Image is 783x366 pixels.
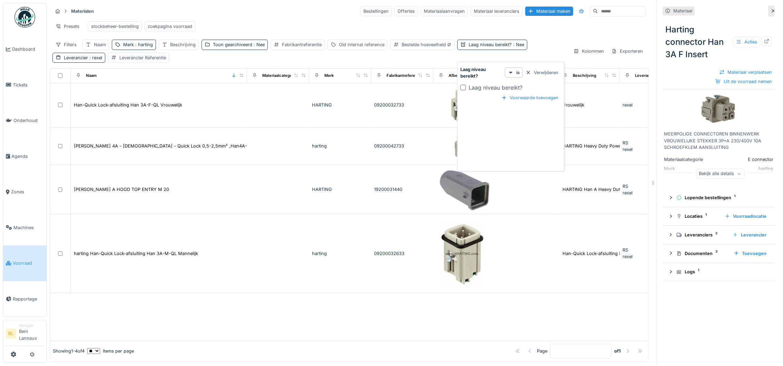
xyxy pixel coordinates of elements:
div: Showing 1 - 4 of 4 [53,348,85,354]
div: Han-Quick Lock-afsluiting Han 3A-M-QL Mannelijk... [562,250,675,257]
div: Toon gearchiveerd [213,41,265,48]
div: Documenten [676,250,728,257]
div: Leverancier [730,230,769,240]
div: Bekijk alle details [696,169,744,179]
div: Exporteren [608,46,646,56]
div: Voorwaarde toevoegen [499,93,561,102]
div: MEERPOLIGE CONNECTOREN BINNENWERK VROUWELIJKE STEKKER 3P+A 230/400V 10A SCHROEFKLEM AANSLUITING [664,131,773,151]
div: Verwijderen [523,68,561,77]
strong: Materialen [68,8,97,14]
summary: Leveranciers2Leverancier [665,228,772,241]
strong: Laag niveau bereikt? [460,66,503,79]
img: Harting connector Han 3A F Insert [702,91,736,125]
div: stockbeheer-bestelling [91,23,139,30]
div: Materiaal verplaatsen [716,68,775,77]
div: 09200032633 [374,250,431,257]
div: Merk [123,41,153,48]
div: HARTING Han A Heavy Duty Power Connector Hood, ... [562,186,681,193]
span: rexel [623,102,633,108]
div: Uit de voorraad nemen [713,77,775,86]
div: 09200032733 [374,102,431,108]
div: Afbeelding [449,73,469,79]
span: Zones [11,189,44,195]
div: Locaties [676,213,719,220]
span: : rexel [88,55,102,60]
div: HARTING [312,186,369,193]
span: Agenda [11,153,44,160]
div: Lopende bestellingen [676,194,766,201]
div: Harting connector Han 3A F Insert [663,21,775,63]
div: Manager [19,323,44,328]
div: Materiaal [673,8,692,14]
span: rexel [623,190,633,195]
div: HARTING Heavy Duty Power Connector Insert, 10A,... [562,143,675,149]
div: items per page [87,348,134,354]
li: BL [6,328,16,339]
div: Naam [94,41,106,48]
div: harting [312,143,369,149]
span: Onderhoud [13,117,44,124]
div: Materiaalcategorie [262,73,297,79]
div: Offertes [394,6,418,16]
span: rexel [623,147,633,152]
div: Toevoegen [731,249,769,258]
div: zoekpagina voorraad [148,23,192,30]
div: Beschrijving [573,73,596,79]
div: 09200042733 [374,143,431,149]
div: Leverancier [64,54,102,61]
div: Laag niveau bereikt? [469,83,522,92]
div: Bestellingen [360,6,392,16]
span: RS [623,184,628,189]
span: : harting [134,42,153,47]
div: Page [537,348,547,354]
span: Machines [13,224,44,231]
div: Leveranciers [676,232,727,238]
div: Laag niveau bereikt? [469,41,524,48]
summary: Documenten3Toevoegen [665,247,772,260]
span: Rapportage [13,296,44,302]
div: HARTING [312,102,369,108]
strong: is [516,69,520,76]
span: : Nee [512,42,524,47]
span: Dashboard [12,46,44,52]
div: Leverancier Referentie [119,54,166,61]
div: [PERSON_NAME] A HOOD TOP ENTRY M 20 [74,186,169,193]
div: E connector [718,156,773,163]
div: Fabrikantreferentie [282,41,322,48]
img: Han-Quick Lock-afsluiting Han 3A-F-QL Vrouwelijk [436,86,493,124]
div: harting [312,250,369,257]
div: [PERSON_NAME] 4A - [DEMOGRAPHIC_DATA] - Quick Lock 0,5-2,5mm² ,Han4A-F-QL [74,143,258,149]
div: Vrouwelijk [562,102,584,108]
span: rexel [623,254,633,259]
div: Leverancier [635,73,657,79]
strong: of 1 [614,348,621,354]
div: Merk [324,73,334,79]
div: Materiaal maken [525,7,573,16]
div: Logs [676,268,766,275]
div: 19200031440 [374,186,431,193]
div: Filters [52,40,80,50]
img: HARTING Han A HOOD TOP ENTRY M 20 [436,168,493,211]
img: Badge_color-CXgf-gQk.svg [14,7,35,28]
div: harting Han-Quick Lock-afsluiting Han 3A-M-QL Mannelijk [74,250,198,257]
summary: Lopende bestellingen1 [665,191,772,204]
div: Presets [52,21,82,31]
div: Han-Quick Lock-afsluiting Han 3A-F-QL Vrouwelijk [74,102,182,108]
div: Materiaal leveranciers [471,6,522,16]
summary: Logs1 [665,266,772,278]
div: Kolommen [570,46,607,56]
img: harting Han-Quick Lock-afsluiting Han 3A-M-QL Mannelijk [436,217,493,290]
span: RS [623,247,628,253]
div: Fabrikantreferentie [386,73,422,79]
div: Bestelde hoeveelheid [402,41,451,48]
li: Beni Lannaux [19,323,44,344]
div: Voorraadlocatie [722,212,769,221]
div: Beschrijving [170,41,196,48]
span: Voorraad [13,260,44,266]
span: RS [623,140,628,145]
summary: Locaties1Voorraadlocatie [665,210,772,223]
div: Acties [733,37,760,47]
div: Naam [86,73,97,79]
div: Materiaalcategorie [664,156,716,163]
span: Tickets [13,82,44,88]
